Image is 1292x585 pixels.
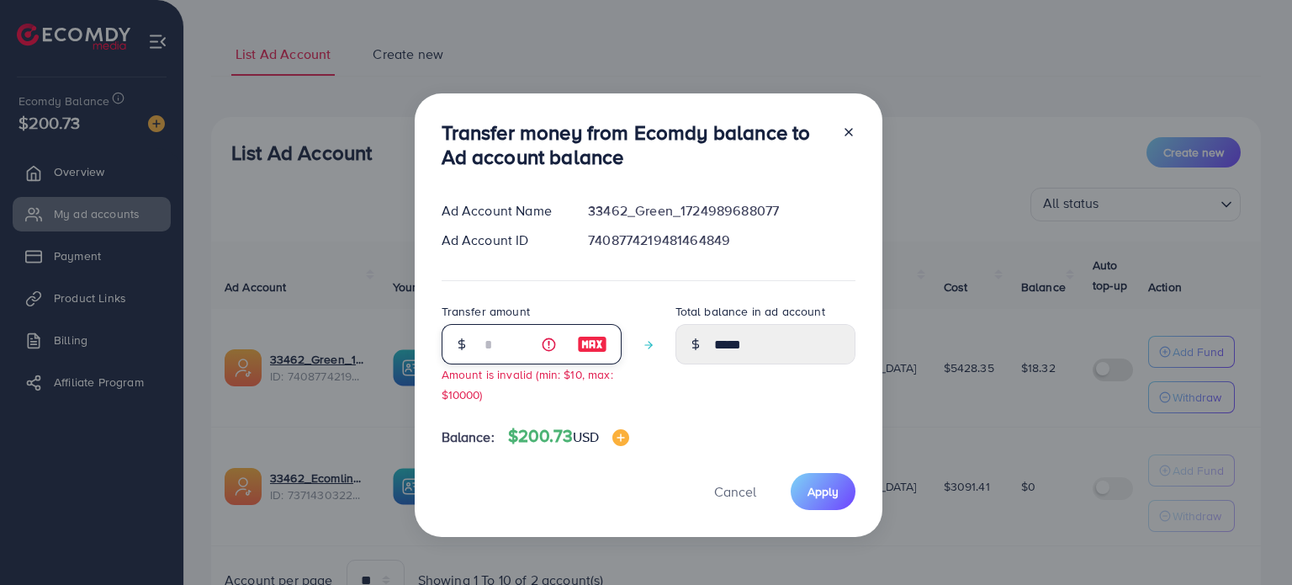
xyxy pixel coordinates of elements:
label: Transfer amount [442,303,530,320]
div: Ad Account Name [428,201,575,221]
h4: $200.73 [508,426,630,447]
span: Balance: [442,428,495,447]
button: Cancel [693,473,777,509]
label: Total balance in ad account [675,303,825,320]
span: Apply [807,483,839,500]
button: Apply [791,473,855,509]
img: image [612,429,629,446]
div: 33462_Green_1724989688077 [575,201,868,221]
iframe: Chat [1221,509,1279,572]
div: Ad Account ID [428,231,575,250]
h3: Transfer money from Ecomdy balance to Ad account balance [442,120,829,169]
span: USD [573,428,599,446]
span: Cancel [714,482,756,501]
div: 7408774219481464849 [575,231,868,250]
img: image [577,334,607,354]
small: Amount is invalid (min: $10, max: $10000) [442,366,613,402]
